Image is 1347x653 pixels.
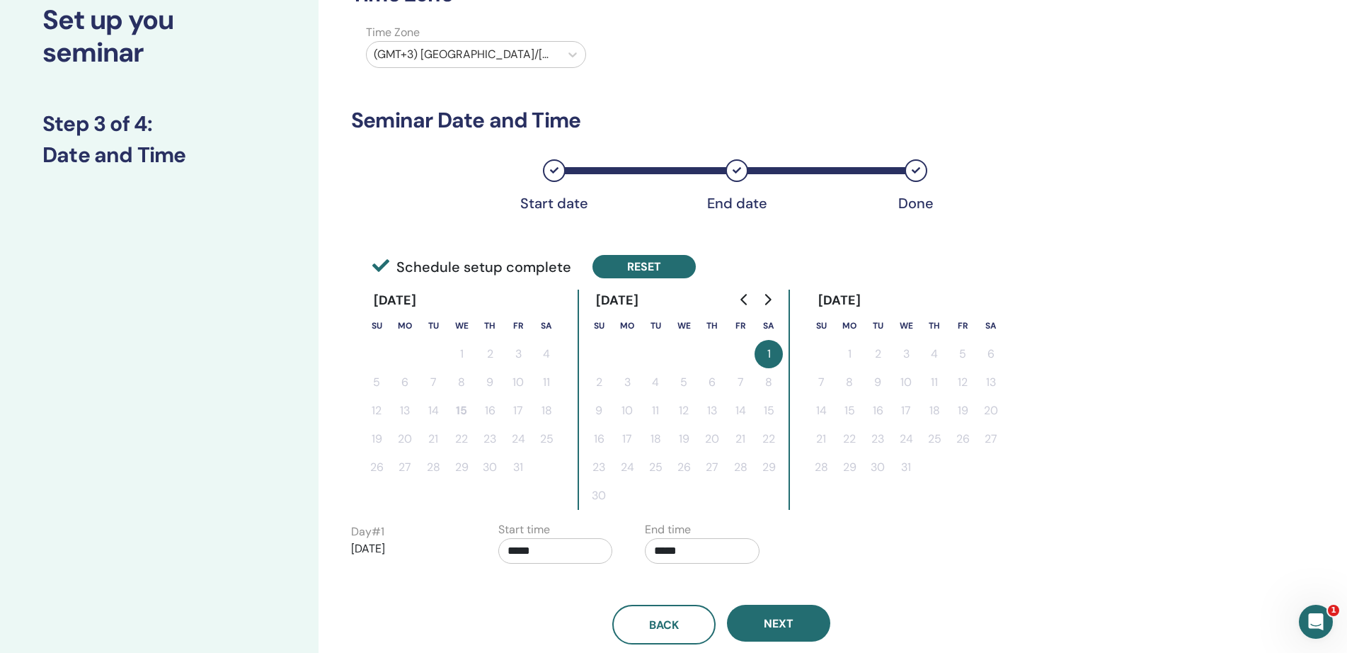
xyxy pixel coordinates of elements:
button: 10 [504,368,532,397]
button: 7 [419,368,447,397]
button: 28 [726,453,755,482]
button: 2 [476,340,504,368]
button: 19 [670,425,698,453]
button: Reset [592,255,696,278]
button: 1 [835,340,864,368]
button: 4 [920,340,948,368]
th: Monday [391,312,419,340]
button: 18 [532,397,561,425]
th: Sunday [585,312,613,340]
button: 4 [641,368,670,397]
button: 1 [755,340,783,368]
th: Tuesday [864,312,892,340]
button: 28 [419,453,447,482]
button: 17 [613,425,641,453]
button: 22 [755,425,783,453]
button: 11 [920,368,948,397]
span: Schedule setup complete [372,256,571,278]
button: 3 [892,340,920,368]
button: 7 [807,368,835,397]
h3: Seminar Date and Time [351,108,1092,133]
button: 22 [835,425,864,453]
button: 17 [504,397,532,425]
p: [DATE] [351,540,466,557]
button: 5 [670,368,698,397]
button: 15 [755,397,783,425]
button: 23 [476,425,504,453]
th: Sunday [807,312,835,340]
button: 16 [585,425,613,453]
div: [DATE] [362,290,428,312]
button: 1 [447,340,476,368]
label: Day # 1 [351,523,384,540]
div: [DATE] [585,290,650,312]
button: 14 [726,397,755,425]
button: 24 [613,453,641,482]
th: Tuesday [641,312,670,340]
button: 5 [948,340,977,368]
button: 20 [977,397,1005,425]
button: 27 [698,453,726,482]
button: 11 [532,368,561,397]
button: 18 [641,425,670,453]
th: Monday [835,312,864,340]
h2: Set up you seminar [42,4,276,69]
button: 14 [807,397,835,425]
button: 24 [504,425,532,453]
th: Thursday [920,312,948,340]
button: 5 [362,368,391,397]
button: 21 [807,425,835,453]
button: 7 [726,368,755,397]
th: Saturday [755,312,783,340]
button: 23 [585,453,613,482]
button: 27 [391,453,419,482]
button: 4 [532,340,561,368]
button: 16 [864,397,892,425]
button: 25 [532,425,561,453]
button: 29 [447,453,476,482]
button: 15 [447,397,476,425]
button: 21 [419,425,447,453]
button: 8 [755,368,783,397]
th: Thursday [698,312,726,340]
button: 13 [698,397,726,425]
button: 27 [977,425,1005,453]
button: 30 [864,453,892,482]
button: 15 [835,397,864,425]
button: 24 [892,425,920,453]
button: 11 [641,397,670,425]
button: 12 [362,397,391,425]
button: 20 [391,425,419,453]
button: 10 [613,397,641,425]
button: 19 [948,397,977,425]
button: 12 [670,397,698,425]
button: 26 [948,425,977,453]
button: 8 [447,368,476,397]
th: Monday [613,312,641,340]
button: 12 [948,368,977,397]
iframe: Intercom live chat [1299,605,1333,639]
label: Start time [498,521,550,538]
button: 18 [920,397,948,425]
th: Friday [504,312,532,340]
th: Saturday [977,312,1005,340]
button: 3 [613,368,641,397]
button: 14 [419,397,447,425]
th: Wednesday [447,312,476,340]
button: Next [727,605,830,642]
th: Wednesday [892,312,920,340]
button: Back [612,605,716,645]
button: 22 [447,425,476,453]
button: 9 [476,368,504,397]
button: 17 [892,397,920,425]
button: 31 [504,453,532,482]
label: Time Zone [357,24,595,41]
button: 19 [362,425,391,453]
button: 23 [864,425,892,453]
button: 10 [892,368,920,397]
button: 2 [864,340,892,368]
div: Start date [519,195,590,212]
button: Go to previous month [733,285,756,314]
th: Friday [948,312,977,340]
span: 1 [1328,605,1339,616]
